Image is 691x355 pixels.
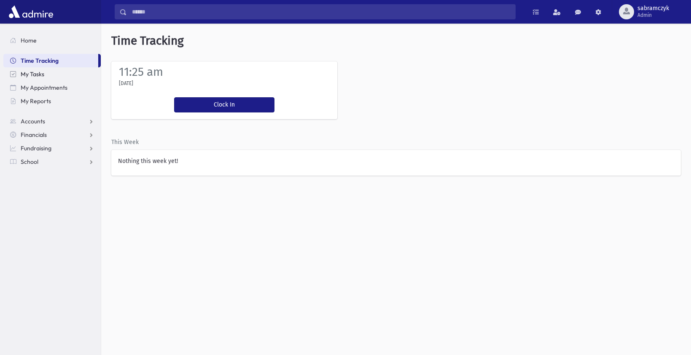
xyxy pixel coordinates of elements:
[127,4,515,19] input: Search
[3,128,101,141] a: Financials
[3,81,101,94] a: My Appointments
[3,155,101,168] a: School
[21,158,38,165] span: School
[21,97,51,105] span: My Reports
[111,138,139,147] label: This Week
[21,57,59,64] span: Time Tracking
[118,157,178,165] label: Nothing this week yet!
[174,97,274,112] button: Clock In
[637,12,669,19] span: Admin
[21,131,47,139] span: Financials
[21,117,45,125] span: Accounts
[21,84,67,91] span: My Appointments
[637,5,669,12] span: sabramczyk
[3,67,101,81] a: My Tasks
[119,80,133,87] label: [DATE]
[101,24,691,58] h5: Time Tracking
[7,3,55,20] img: AdmirePro
[3,94,101,108] a: My Reports
[21,70,44,78] span: My Tasks
[3,115,101,128] a: Accounts
[119,65,163,79] label: 11:25 am
[21,37,37,44] span: Home
[21,144,51,152] span: Fundraising
[3,141,101,155] a: Fundraising
[3,54,98,67] a: Time Tracking
[3,34,101,47] a: Home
